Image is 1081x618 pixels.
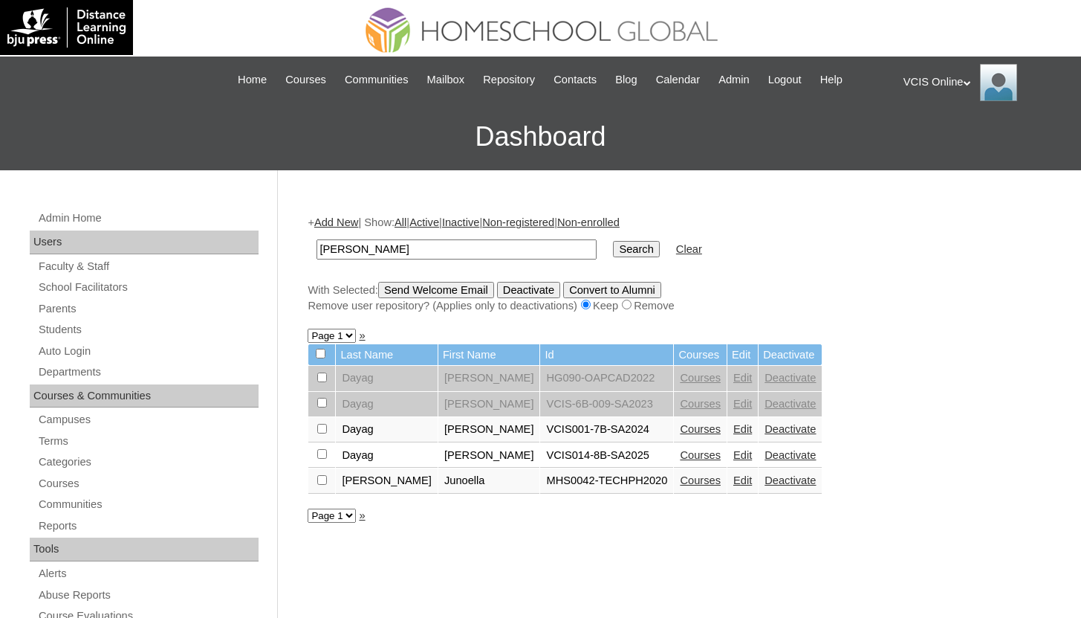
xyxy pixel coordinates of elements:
a: School Facilitators [37,278,259,297]
span: Home [238,71,267,88]
input: Send Welcome Email [378,282,494,298]
div: Users [30,231,259,254]
td: [PERSON_NAME] [438,417,540,442]
a: Courses [278,71,334,88]
td: Dayag [336,366,438,391]
td: HG090-OAPCAD2022 [540,366,673,391]
span: Mailbox [427,71,465,88]
span: Communities [345,71,409,88]
td: VCIS014-8B-SA2025 [540,443,673,469]
a: Reports [37,517,259,535]
a: » [359,329,365,341]
td: Id [540,344,673,366]
a: Blog [608,71,644,88]
div: Remove user repository? (Applies only to deactivations) Keep Remove [308,298,1043,314]
div: Courses & Communities [30,384,259,408]
a: Contacts [546,71,604,88]
a: Courses [680,398,721,410]
a: Edit [733,449,752,461]
td: [PERSON_NAME] [438,392,540,417]
div: + | Show: | | | | [308,215,1043,313]
a: Admin Home [37,209,259,228]
a: Courses [680,449,721,461]
td: VCIS-6B-009-SA2023 [540,392,673,417]
td: MHS0042-TECHPH2020 [540,469,673,494]
a: Communities [337,71,416,88]
a: Admin [711,71,757,88]
img: VCIS Online Admin [980,64,1017,101]
span: Admin [718,71,750,88]
span: Contacts [554,71,597,88]
a: Faculty & Staff [37,257,259,276]
td: [PERSON_NAME] [438,366,540,391]
td: Dayag [336,392,438,417]
span: Logout [768,71,802,88]
a: Add New [314,216,358,228]
span: Calendar [656,71,700,88]
a: Inactive [442,216,480,228]
a: Parents [37,300,259,318]
a: Non-enrolled [557,216,620,228]
h3: Dashboard [7,103,1074,170]
input: Search [316,239,597,260]
a: Courses [680,372,721,384]
a: Auto Login [37,342,259,361]
a: Repository [475,71,542,88]
a: Courses [680,423,721,435]
span: Help [820,71,843,88]
a: Communities [37,495,259,514]
td: Edit [727,344,758,366]
a: Edit [733,398,752,410]
td: Dayag [336,443,438,469]
td: VCIS001-7B-SA2024 [540,417,673,442]
a: Students [37,321,259,339]
a: Alerts [37,564,259,583]
div: Tools [30,538,259,561]
a: Clear [676,243,702,255]
a: Deactivate [765,474,816,486]
span: Repository [483,71,535,88]
td: Courses [674,344,727,366]
a: Edit [733,474,752,486]
a: Courses [680,474,721,486]
a: Mailbox [420,71,473,88]
div: With Selected: [308,282,1043,314]
a: Non-registered [482,216,554,228]
td: [PERSON_NAME] [336,469,438,494]
input: Search [613,241,659,257]
span: Courses [285,71,326,88]
a: Home [230,71,274,88]
td: Last Name [336,344,438,366]
a: All [395,216,406,228]
a: Categories [37,453,259,471]
a: Campuses [37,411,259,429]
a: Deactivate [765,423,816,435]
a: Edit [733,423,752,435]
a: Deactivate [765,398,816,410]
img: logo-white.png [7,7,126,48]
a: Help [813,71,850,88]
span: Blog [615,71,637,88]
a: Deactivate [765,449,816,461]
td: Dayag [336,417,438,442]
a: Abuse Reports [37,586,259,605]
td: Junoella [438,469,540,494]
a: Calendar [649,71,707,88]
td: First Name [438,344,540,366]
a: Active [409,216,439,228]
td: Deactivate [759,344,822,366]
a: Edit [733,372,752,384]
input: Deactivate [497,282,560,298]
a: Courses [37,474,259,493]
a: Terms [37,432,259,451]
a: Deactivate [765,372,816,384]
input: Convert to Alumni [563,282,661,298]
a: Departments [37,363,259,382]
td: [PERSON_NAME] [438,443,540,469]
div: VCIS Online [903,64,1066,101]
a: Logout [761,71,809,88]
a: » [359,509,365,521]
